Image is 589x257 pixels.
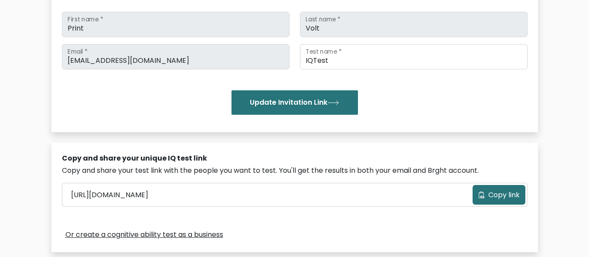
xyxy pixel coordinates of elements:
[300,12,528,37] input: Last name
[65,230,223,240] a: Or create a cognitive ability test as a business
[232,90,358,115] button: Update Invitation Link
[488,190,520,200] span: Copy link
[62,165,528,176] div: Copy and share your test link with the people you want to test. You'll get the results in both yo...
[300,44,528,69] input: Test name
[62,153,528,164] div: Copy and share your unique IQ test link
[62,44,289,69] input: Email
[473,185,525,205] button: Copy link
[62,12,289,37] input: First name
